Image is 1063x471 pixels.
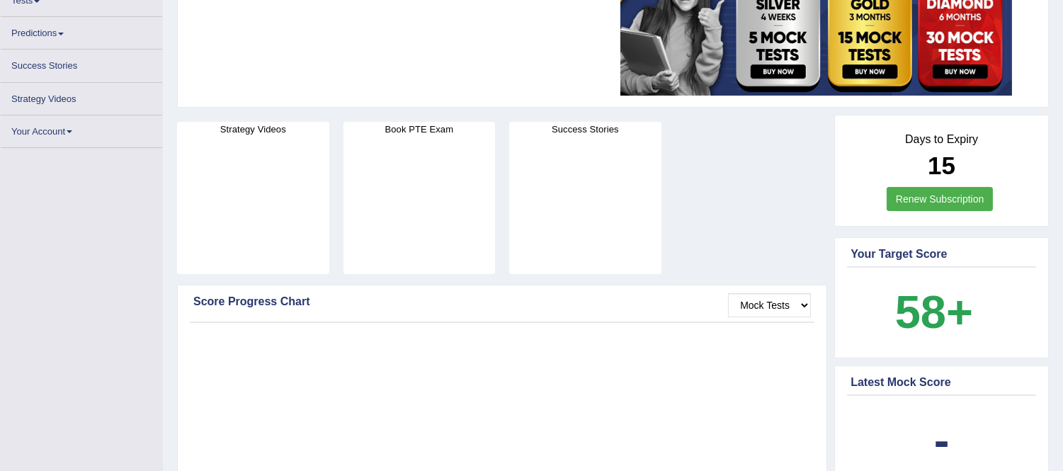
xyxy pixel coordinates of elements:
div: Latest Mock Score [851,374,1033,391]
a: Strategy Videos [1,83,162,110]
div: Your Target Score [851,246,1033,263]
a: Success Stories [1,50,162,77]
a: Your Account [1,115,162,143]
b: 58+ [895,286,973,338]
h4: Book PTE Exam [343,122,496,137]
h4: Days to Expiry [851,133,1033,146]
div: Score Progress Chart [193,293,811,310]
h4: Success Stories [509,122,661,137]
a: Renew Subscription [887,187,994,211]
b: 15 [928,152,955,179]
b: - [934,414,950,466]
a: Predictions [1,17,162,45]
h4: Strategy Videos [177,122,329,137]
